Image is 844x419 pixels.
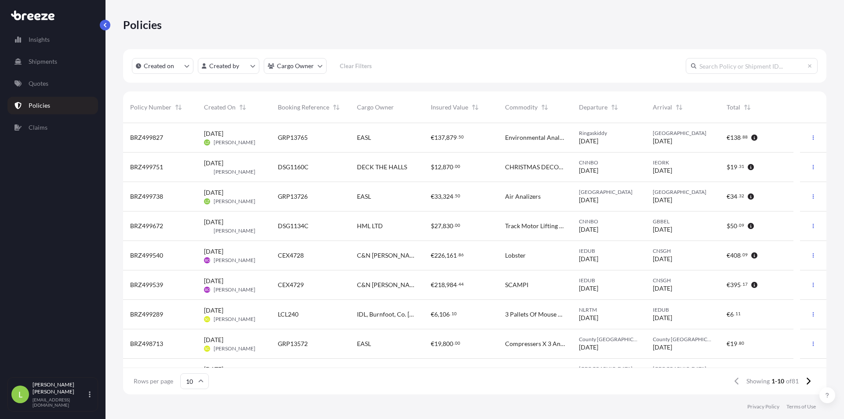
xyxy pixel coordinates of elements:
span: $ [431,223,434,229]
span: Policy Number [130,103,171,112]
span: [DATE] [204,218,223,226]
span: SG [205,344,209,353]
span: 395 [730,282,741,288]
span: . [738,342,738,345]
span: BRZ499540 [130,251,163,260]
span: Commodity [505,103,538,112]
span: , [445,135,446,141]
span: C&N [PERSON_NAME] [357,251,417,260]
span: 50 [730,223,737,229]
button: createdBy Filter options [198,58,259,74]
span: . [734,312,735,315]
span: 870 [443,164,453,170]
span: [DATE] [204,247,223,256]
p: Created on [144,62,174,70]
span: . [738,224,738,227]
span: GRP13572 [278,339,308,348]
span: , [445,252,446,259]
span: . [454,194,455,197]
button: Sort [674,102,684,113]
button: Sort [173,102,184,113]
button: Sort [470,102,480,113]
span: 218 [434,282,445,288]
span: DSG1160C [278,163,309,171]
span: NLRTM [579,306,639,313]
span: , [438,311,439,317]
span: GRP13765 [278,133,308,142]
span: € [431,135,434,141]
p: Policies [123,18,162,32]
span: [PERSON_NAME] [214,286,255,293]
span: [DATE] [204,335,223,344]
span: 137 [434,135,445,141]
span: . [454,224,455,227]
input: Search Policy or Shipment ID... [686,58,818,74]
span: 3 Pallets Of Mouse Traps [505,310,565,319]
span: 408 [730,252,741,259]
span: 11 [735,312,741,315]
span: 27 [434,223,441,229]
span: 226 [434,252,445,259]
button: Sort [539,102,550,113]
span: € [727,252,730,259]
span: . [741,135,742,138]
span: € [431,193,434,200]
span: . [741,253,742,256]
span: CNSGH [653,277,713,284]
span: . [457,253,458,256]
span: Track Motor Lifting Frame Standard Col [505,222,565,230]
span: 19 [730,341,737,347]
span: IEDUB [579,248,639,255]
span: 00 [455,224,460,227]
span: [DATE] [653,225,672,234]
span: $ [727,223,730,229]
p: [EMAIL_ADDRESS][DOMAIN_NAME] [33,397,87,408]
span: € [431,311,434,317]
span: County [GEOGRAPHIC_DATA] [579,336,639,343]
span: 161 [446,252,457,259]
span: [DATE] [653,166,672,175]
span: [GEOGRAPHIC_DATA] [579,189,639,196]
span: 44 [458,283,464,286]
span: CEX4728 [278,251,304,260]
p: Clear Filters [340,62,372,70]
span: [DATE] [579,343,598,352]
span: € [727,282,730,288]
span: , [445,282,446,288]
span: 800 [443,341,453,347]
span: BO [205,256,210,265]
span: 32 [739,194,744,197]
span: DECK THE HALLS [357,163,407,171]
span: BRZ499827 [130,133,163,142]
a: Shipments [7,53,98,70]
p: Privacy Policy [747,403,779,410]
span: Compressers X 3 And 1 Composite Sampler For Taking Environmental Grab Samples [505,339,565,348]
a: Insights [7,31,98,48]
span: 88 [742,135,748,138]
span: [DATE] [653,137,672,146]
span: 34 [730,193,737,200]
span: . [457,135,458,138]
span: Environmental Analyser [505,133,565,142]
span: [PERSON_NAME] [214,139,255,146]
span: . [738,194,738,197]
span: . [738,165,738,168]
span: IEDUB [653,306,713,313]
span: HML LTD [357,222,383,230]
span: [DATE] [653,313,672,322]
span: Ringaskiddy [579,130,639,137]
span: 10 [451,312,457,315]
span: LZ [205,197,209,206]
span: [DATE] [204,129,223,138]
span: 33 [434,193,441,200]
span: CHRISTMAS DECORATION [505,163,565,171]
span: [PERSON_NAME] [214,345,255,352]
span: [DATE] [653,343,672,352]
p: Cargo Owner [277,62,314,70]
span: Lobster [505,251,526,260]
span: Booking Reference [278,103,329,112]
button: Sort [237,102,248,113]
span: 830 [443,223,453,229]
span: . [454,165,455,168]
p: Policies [29,101,50,110]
